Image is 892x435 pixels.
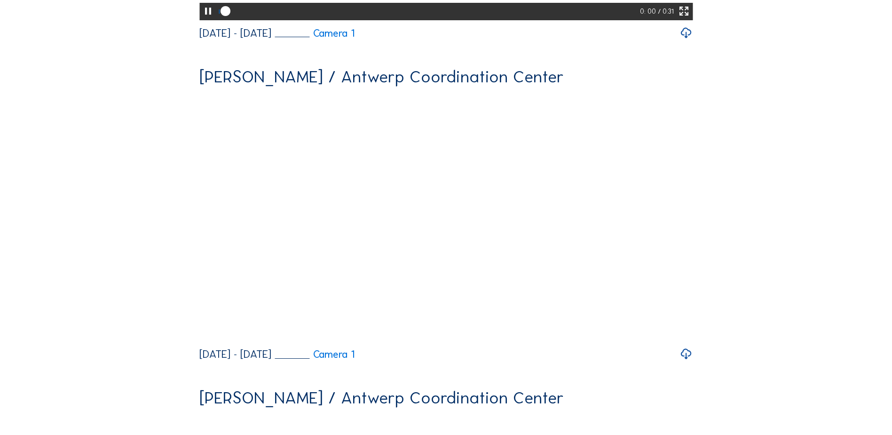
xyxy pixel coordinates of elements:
[199,68,564,85] div: [PERSON_NAME] / Antwerp Coordination Center
[199,93,693,340] video: Your browser does not support the video tag.
[275,28,355,39] a: Camera 1
[199,349,271,360] div: [DATE] - [DATE]
[199,389,564,406] div: [PERSON_NAME] / Antwerp Coordination Center
[275,349,355,360] a: Camera 1
[199,28,271,39] div: [DATE] - [DATE]
[658,3,674,20] div: / 0:31
[640,3,658,20] div: 0: 00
